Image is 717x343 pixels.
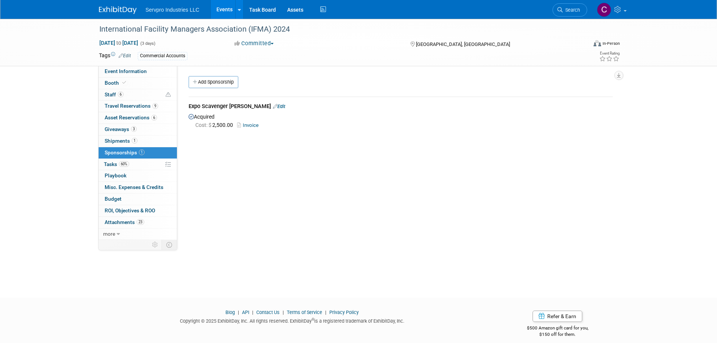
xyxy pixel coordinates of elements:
[105,184,163,190] span: Misc. Expenses & Credits
[151,115,157,120] span: 6
[242,309,249,315] a: API
[104,161,129,167] span: Tasks
[99,112,177,123] a: Asset Reservations6
[105,80,128,86] span: Booth
[563,7,580,13] span: Search
[599,52,620,55] div: Event Rating
[553,3,587,17] a: Search
[281,309,286,315] span: |
[99,40,139,46] span: [DATE] [DATE]
[99,6,137,14] img: ExhibitDay
[161,240,177,250] td: Toggle Event Tabs
[105,149,145,155] span: Sponsorships
[256,309,280,315] a: Contact Us
[237,122,262,128] a: Invoice
[329,309,359,315] a: Privacy Policy
[103,231,115,237] span: more
[166,91,171,98] span: Potential Scheduling Conflict -- at least one attendee is tagged in another overlapping event.
[195,122,212,128] span: Cost: $
[99,229,177,240] a: more
[105,138,137,144] span: Shipments
[138,52,187,60] div: Commercial Accounts
[139,149,145,155] span: 1
[105,114,157,120] span: Asset Reservations
[195,122,236,128] span: 2,500.00
[97,23,576,36] div: International Facility Managers Association (IFMA) 2024
[533,311,582,322] a: Refer & Earn
[132,138,137,143] span: 1
[189,112,613,129] div: Acquired
[105,126,137,132] span: Giveaways
[149,240,162,250] td: Personalize Event Tab Strip
[99,316,486,325] div: Copyright © 2025 ExhibitDay, Inc. All rights reserved. ExhibitDay is a registered trademark of Ex...
[99,101,177,112] a: Travel Reservations9
[105,103,158,109] span: Travel Reservations
[105,91,123,98] span: Staff
[99,66,177,77] a: Event Information
[497,331,618,338] div: $150 off for them.
[497,320,618,337] div: $500 Amazon gift card for you,
[105,196,122,202] span: Budget
[273,104,285,109] a: Edit
[105,207,155,213] span: ROI, Objectives & ROO
[99,89,177,101] a: Staff6
[122,81,126,85] i: Booth reservation complete
[152,103,158,109] span: 9
[137,219,144,225] span: 23
[119,53,131,58] a: Edit
[99,205,177,216] a: ROI, Objectives & ROO
[250,309,255,315] span: |
[99,124,177,135] a: Giveaways3
[232,40,277,47] button: Committed
[105,219,144,225] span: Attachments
[594,40,601,46] img: Format-Inperson.png
[99,147,177,159] a: Sponsorships1
[236,309,241,315] span: |
[115,40,122,46] span: to
[312,317,314,322] sup: ®
[543,39,620,50] div: Event Format
[189,76,238,88] a: Add Sponsorship
[131,126,137,132] span: 3
[99,136,177,147] a: Shipments1
[99,170,177,181] a: Playbook
[105,172,126,178] span: Playbook
[118,91,123,97] span: 6
[105,68,147,74] span: Event Information
[99,217,177,228] a: Attachments23
[99,52,131,60] td: Tags
[99,182,177,193] a: Misc. Expenses & Credits
[119,161,129,167] span: 60%
[99,194,177,205] a: Budget
[99,78,177,89] a: Booth
[323,309,328,315] span: |
[287,309,322,315] a: Terms of Service
[602,41,620,46] div: In-Person
[225,309,235,315] a: Blog
[597,3,611,17] img: Chris Chassagneux
[189,102,613,112] div: Expo Scavenger [PERSON_NAME]
[416,41,510,47] span: [GEOGRAPHIC_DATA], [GEOGRAPHIC_DATA]
[99,159,177,170] a: Tasks60%
[140,41,155,46] span: (3 days)
[146,7,199,13] span: Servpro Industries LLC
